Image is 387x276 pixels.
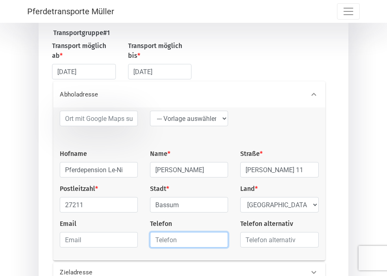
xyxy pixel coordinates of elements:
label: Email [60,219,76,229]
input: Email [60,232,138,248]
input: Hofname [60,162,138,177]
label: Transportgruppe # 1 [53,28,110,38]
p: Abholadresse [60,90,170,99]
label: Transport möglich ab [52,41,116,61]
div: Abholadresse [53,81,325,107]
input: Telefon alternativ [240,232,318,248]
input: Datum auswählen [128,64,192,79]
label: Hofname [60,149,87,159]
input: Straße [240,162,318,177]
label: Straße [240,149,263,159]
label: Transport möglich bis [128,41,192,61]
input: Telefon [150,232,228,248]
input: Datum auswählen [52,64,116,79]
input: Name [150,162,228,177]
input: Ort mit Google Maps suchen [60,111,138,126]
a: Pferdetransporte Müller [27,3,114,20]
label: Telefon [150,219,172,229]
div: Abholadresse [53,107,325,261]
input: Postleitzahl [60,197,138,212]
input: Stadt [150,197,228,212]
label: Name [150,149,170,159]
label: Stadt [150,184,169,194]
label: Telefon alternativ [240,219,293,229]
label: Postleitzahl [60,184,98,194]
button: Toggle navigation [337,3,360,20]
label: Land [240,184,258,194]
